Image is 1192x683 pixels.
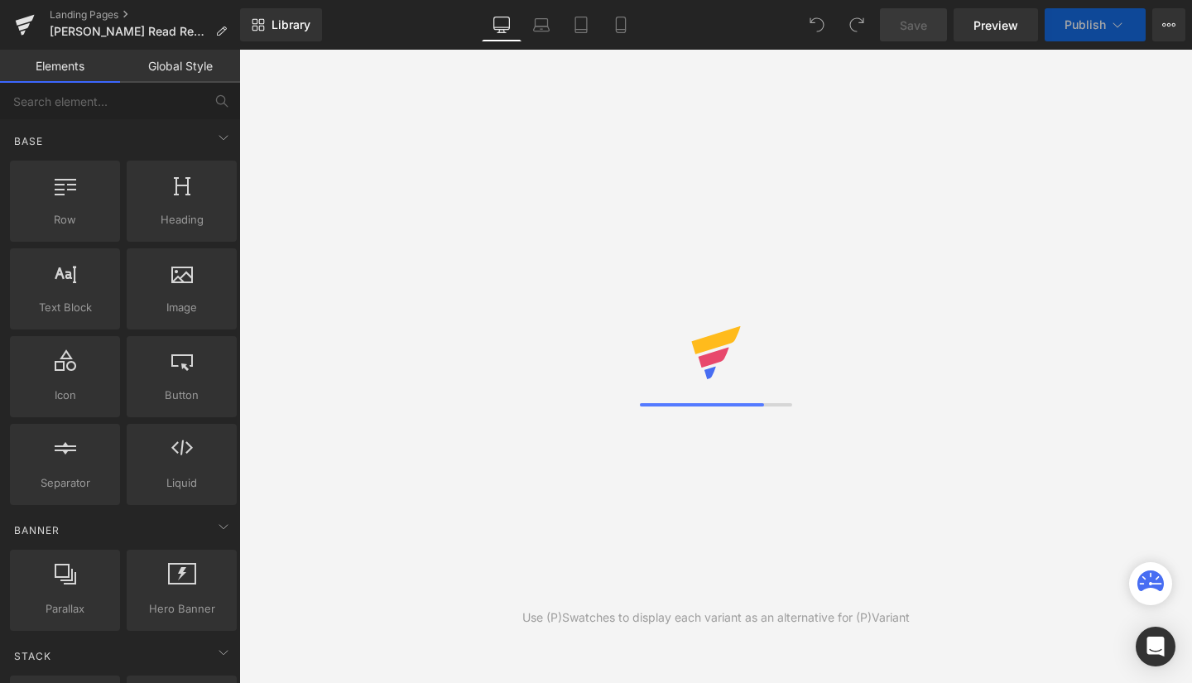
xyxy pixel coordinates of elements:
[132,211,232,228] span: Heading
[522,608,910,627] div: Use (P)Swatches to display each variant as an alternative for (P)Variant
[15,474,115,492] span: Separator
[973,17,1018,34] span: Preview
[840,8,873,41] button: Redo
[132,299,232,316] span: Image
[240,8,322,41] a: New Library
[15,600,115,618] span: Parallax
[1065,18,1106,31] span: Publish
[15,211,115,228] span: Row
[15,299,115,316] span: Text Block
[482,8,521,41] a: Desktop
[12,648,53,664] span: Stack
[1045,8,1146,41] button: Publish
[132,387,232,404] span: Button
[132,600,232,618] span: Hero Banner
[800,8,834,41] button: Undo
[521,8,561,41] a: Laptop
[50,8,240,22] a: Landing Pages
[954,8,1038,41] a: Preview
[120,50,240,83] a: Global Style
[272,17,310,32] span: Library
[1152,8,1185,41] button: More
[132,474,232,492] span: Liquid
[601,8,641,41] a: Mobile
[15,387,115,404] span: Icon
[50,25,209,38] span: [PERSON_NAME] Read Reset Camp
[561,8,601,41] a: Tablet
[12,522,61,538] span: Banner
[900,17,927,34] span: Save
[12,133,45,149] span: Base
[1136,627,1175,666] div: Open Intercom Messenger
